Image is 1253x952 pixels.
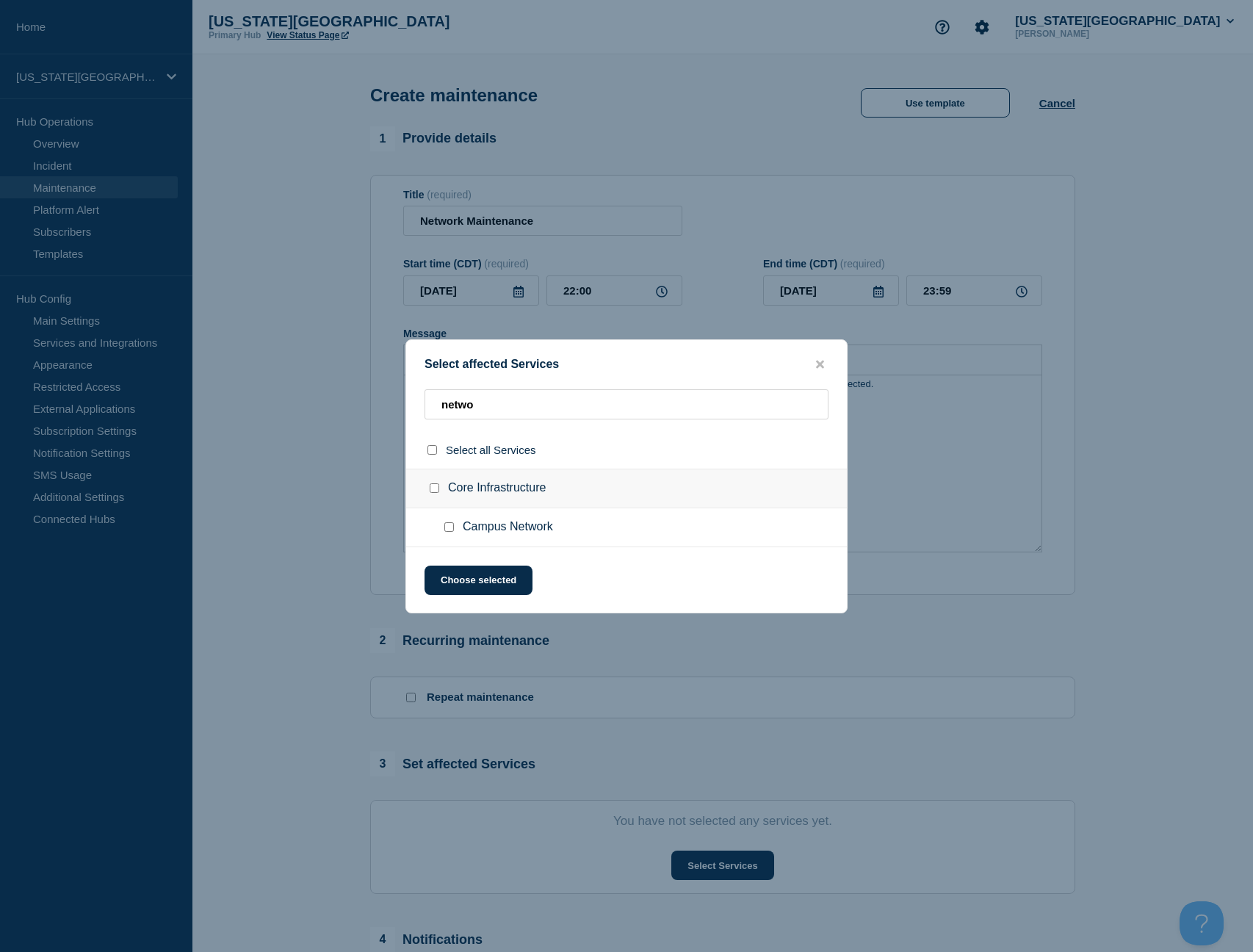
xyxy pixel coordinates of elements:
button: close button [812,358,828,372]
input: select all checkbox [427,445,437,455]
div: Core Infrastructure [406,469,847,508]
span: Select all Services [446,444,536,456]
input: Campus Network checkbox [444,522,454,532]
input: Core Infrastructure checkbox [430,483,439,493]
span: Campus Network [463,520,553,535]
div: Select affected Services [406,358,847,372]
button: Choose selected [425,566,532,595]
input: Search [425,389,828,419]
